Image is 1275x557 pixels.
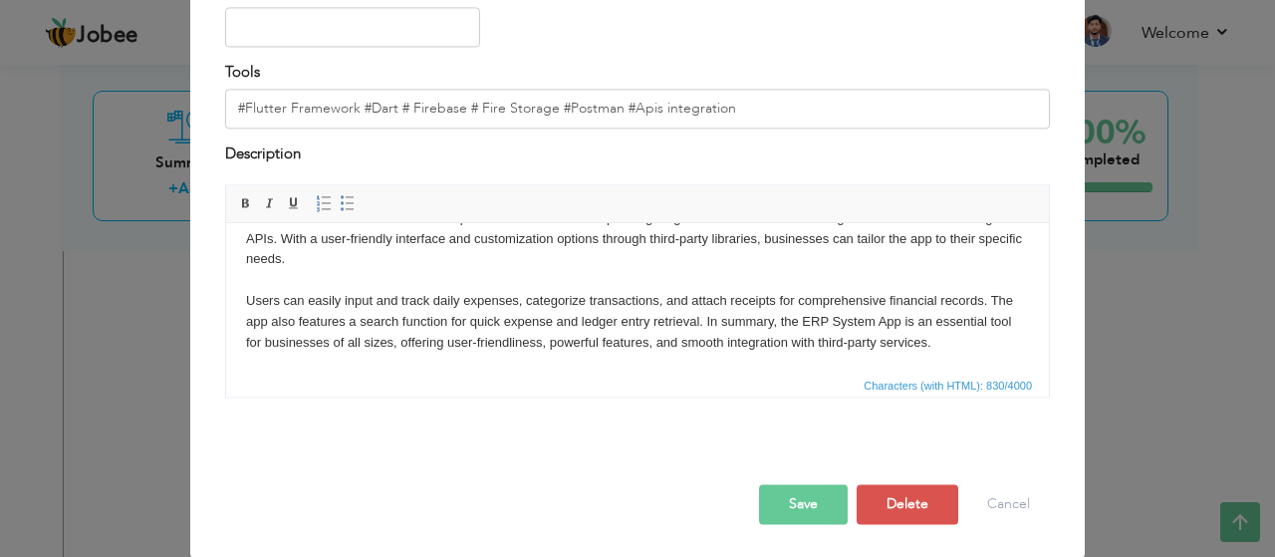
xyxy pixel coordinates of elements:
[226,224,1049,374] iframe: Rich Text Editor, projectEditor
[283,193,305,215] a: Underline
[225,143,301,164] label: Description
[759,485,848,525] button: Save
[857,485,958,525] button: Delete
[313,193,335,215] a: Insert/Remove Numbered List
[967,485,1050,525] button: Cancel
[235,193,257,215] a: Bold
[337,193,359,215] a: Insert/Remove Bulleted List
[259,193,281,215] a: Italic
[860,378,1038,396] div: Statistics
[225,63,260,84] label: Tools
[860,378,1036,396] span: Characters (with HTML): 830/4000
